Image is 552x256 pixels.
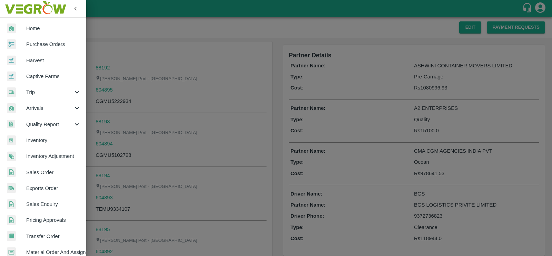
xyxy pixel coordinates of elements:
span: Sales Order [26,169,81,176]
span: Trip [26,88,73,96]
img: whInventory [7,135,16,145]
img: sales [7,215,16,225]
img: harvest [7,55,16,66]
img: whArrival [7,23,16,34]
img: sales [7,199,16,209]
span: Harvest [26,57,81,64]
span: Pricing Approvals [26,216,81,224]
img: harvest [7,71,16,82]
img: sales [7,167,16,177]
img: whTransfer [7,231,16,241]
img: shipments [7,183,16,193]
img: qualityReport [7,120,15,129]
img: whArrival [7,103,16,113]
span: Sales Enquiry [26,200,81,208]
span: Exports Order [26,184,81,192]
span: Transfer Order [26,233,81,240]
span: Arrivals [26,104,73,112]
span: Inventory Adjustment [26,152,81,160]
span: Home [26,25,81,32]
span: Quality Report [26,121,73,128]
span: Inventory [26,136,81,144]
span: Material Order And Assignment [26,248,81,256]
img: reciept [7,39,16,49]
img: delivery [7,87,16,97]
span: Purchase Orders [26,40,81,48]
img: inventory [7,151,16,161]
span: Captive Farms [26,73,81,80]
